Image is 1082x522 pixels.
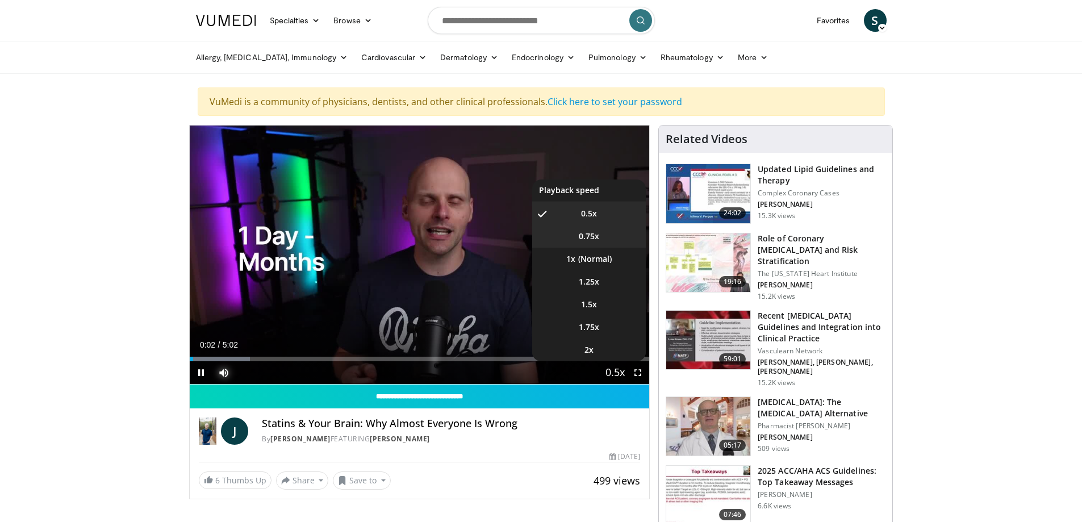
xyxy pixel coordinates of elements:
a: 19:16 Role of Coronary [MEDICAL_DATA] and Risk Stratification The [US_STATE] Heart Institute [PER... [666,233,885,301]
p: Pharmacist [PERSON_NAME] [758,421,885,431]
span: 1x [566,253,575,265]
button: Share [276,471,329,490]
button: Mute [212,361,235,384]
a: J [221,417,248,445]
a: [PERSON_NAME] [370,434,430,444]
p: 509 views [758,444,789,453]
div: By FEATURING [262,434,640,444]
a: Click here to set your password [548,95,682,108]
span: 24:02 [719,207,746,219]
span: 499 views [594,474,640,487]
div: Progress Bar [190,357,650,361]
a: 24:02 Updated Lipid Guidelines and Therapy Complex Coronary Cases [PERSON_NAME] 15.3K views [666,164,885,224]
span: 2x [584,344,594,356]
input: Search topics, interventions [428,7,655,34]
span: 59:01 [719,353,746,365]
span: 0.5x [581,208,597,219]
p: [PERSON_NAME] [758,200,885,209]
img: 87825f19-cf4c-4b91-bba1-ce218758c6bb.150x105_q85_crop-smart_upscale.jpg [666,311,750,370]
img: VuMedi Logo [196,15,256,26]
p: [PERSON_NAME] [758,433,885,442]
p: Complex Coronary Cases [758,189,885,198]
a: Favorites [810,9,857,32]
span: 07:46 [719,509,746,520]
h4: Statins & Your Brain: Why Almost Everyone Is Wrong [262,417,640,430]
button: Pause [190,361,212,384]
h3: Recent [MEDICAL_DATA] Guidelines and Integration into Clinical Practice [758,310,885,344]
span: 5:02 [223,340,238,349]
span: 0.75x [579,231,599,242]
p: Vasculearn Network [758,346,885,356]
p: The [US_STATE] Heart Institute [758,269,885,278]
a: [PERSON_NAME] [270,434,331,444]
button: Playback Rate [604,361,626,384]
span: 0:02 [200,340,215,349]
div: [DATE] [609,452,640,462]
a: 59:01 Recent [MEDICAL_DATA] Guidelines and Integration into Clinical Practice Vasculearn Network ... [666,310,885,387]
a: Specialties [263,9,327,32]
p: 6.6K views [758,502,791,511]
p: [PERSON_NAME] [758,490,885,499]
a: Cardiovascular [354,46,433,69]
span: 05:17 [719,440,746,451]
span: 6 [215,475,220,486]
p: 15.2K views [758,292,795,301]
p: [PERSON_NAME] [758,281,885,290]
img: 1efa8c99-7b8a-4ab5-a569-1c219ae7bd2c.150x105_q85_crop-smart_upscale.jpg [666,233,750,293]
button: Save to [333,471,391,490]
h3: Updated Lipid Guidelines and Therapy [758,164,885,186]
video-js: Video Player [190,126,650,385]
h4: Related Videos [666,132,747,146]
a: More [731,46,775,69]
h3: Role of Coronary [MEDICAL_DATA] and Risk Stratification [758,233,885,267]
h3: [MEDICAL_DATA]: The [MEDICAL_DATA] Alternative [758,396,885,419]
button: Fullscreen [626,361,649,384]
span: 1.75x [579,321,599,333]
img: ce9609b9-a9bf-4b08-84dd-8eeb8ab29fc6.150x105_q85_crop-smart_upscale.jpg [666,397,750,456]
img: Dr. Jordan Rennicke [199,417,217,445]
img: 77f671eb-9394-4acc-bc78-a9f077f94e00.150x105_q85_crop-smart_upscale.jpg [666,164,750,223]
a: Browse [327,9,379,32]
span: / [218,340,220,349]
span: 1.5x [581,299,597,310]
a: Pulmonology [582,46,654,69]
a: 6 Thumbs Up [199,471,271,489]
span: 1.25x [579,276,599,287]
a: Rheumatology [654,46,731,69]
a: Endocrinology [505,46,582,69]
div: VuMedi is a community of physicians, dentists, and other clinical professionals. [198,87,885,116]
p: 15.2K views [758,378,795,387]
h3: 2025 ACC/AHA ACS Guidelines: Top Takeaway Messages [758,465,885,488]
p: 15.3K views [758,211,795,220]
a: Dermatology [433,46,505,69]
p: [PERSON_NAME], [PERSON_NAME], [PERSON_NAME] [758,358,885,376]
a: 05:17 [MEDICAL_DATA]: The [MEDICAL_DATA] Alternative Pharmacist [PERSON_NAME] [PERSON_NAME] 509 v... [666,396,885,457]
a: S [864,9,887,32]
a: Allergy, [MEDICAL_DATA], Immunology [189,46,355,69]
span: 19:16 [719,276,746,287]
